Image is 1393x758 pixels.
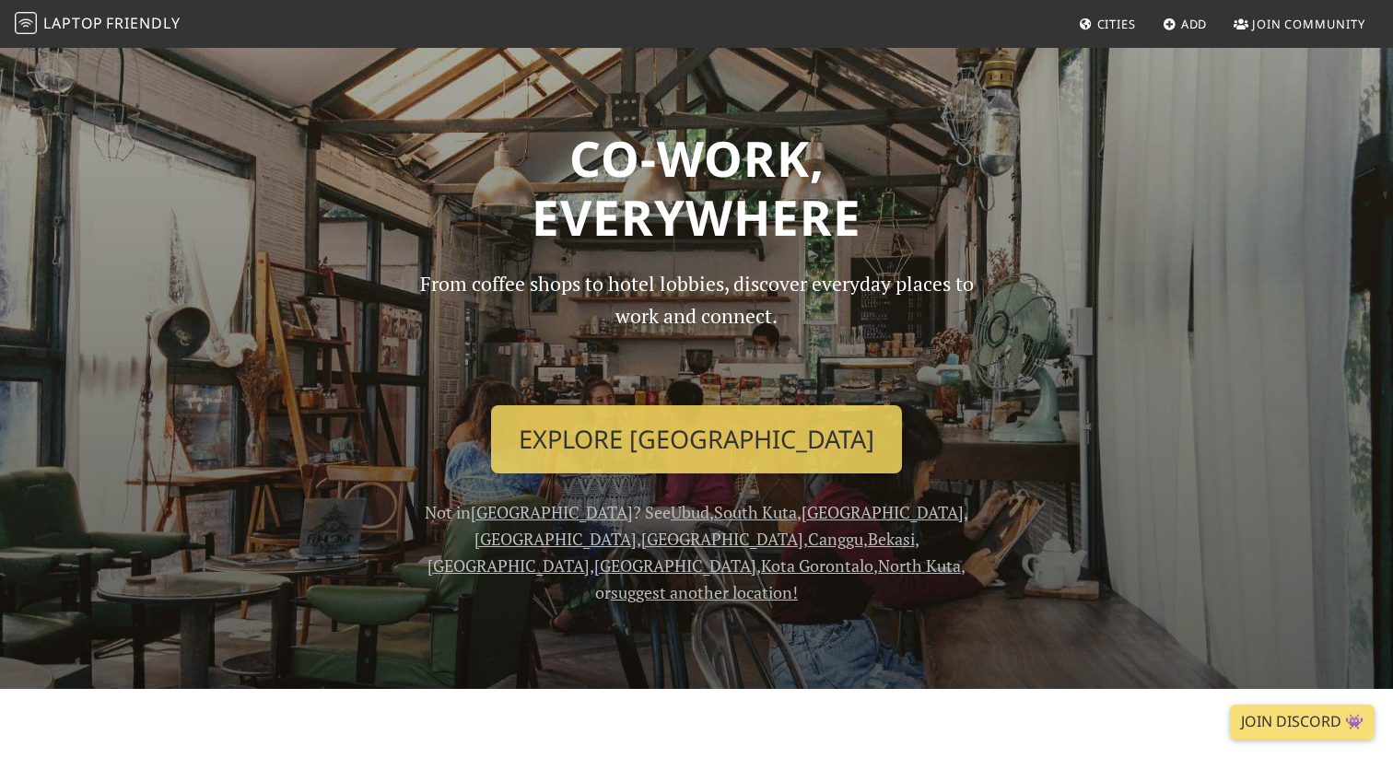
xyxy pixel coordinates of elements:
a: [GEOGRAPHIC_DATA] [641,528,803,550]
a: [GEOGRAPHIC_DATA] [802,501,964,523]
a: [GEOGRAPHIC_DATA] [474,528,637,550]
a: Ubud [671,501,709,523]
span: Add [1181,16,1208,32]
a: suggest another location! [611,581,798,603]
a: Kota Gorontalo [761,554,873,577]
a: Bekasi [868,528,915,550]
p: From coffee shops to hotel lobbies, discover everyday places to work and connect. [404,268,989,391]
a: [GEOGRAPHIC_DATA] [427,554,590,577]
a: Add [1155,7,1215,41]
span: Laptop [43,13,103,33]
a: Join Community [1226,7,1373,41]
a: LaptopFriendly LaptopFriendly [15,8,181,41]
a: [GEOGRAPHIC_DATA] [471,501,633,523]
h1: Co-work, Everywhere [99,129,1293,246]
a: Join Discord 👾 [1230,705,1375,740]
a: Explore [GEOGRAPHIC_DATA] [491,405,902,473]
span: Not in ? See , , , , , , , , , , , or [425,501,968,602]
img: LaptopFriendly [15,12,37,34]
span: Friendly [106,13,180,33]
a: South Kuta [714,501,797,523]
a: Canggu [808,528,863,550]
span: Join Community [1252,16,1365,32]
a: Cities [1071,7,1143,41]
span: Cities [1097,16,1136,32]
a: [GEOGRAPHIC_DATA] [594,554,756,577]
a: North Kuta [878,554,961,577]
